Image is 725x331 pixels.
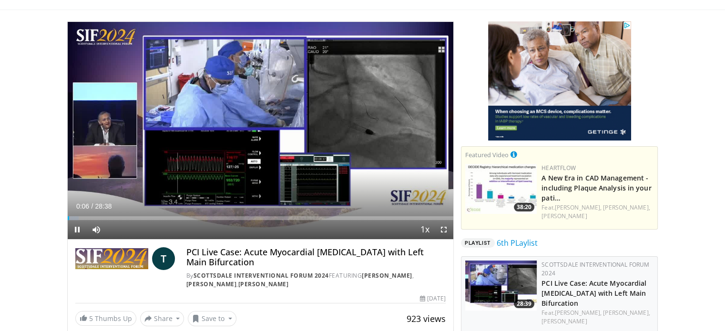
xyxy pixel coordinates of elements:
h4: PCI Live Case: Acute Myocardial [MEDICAL_DATA] with Left Main Bifurcation [186,247,446,268]
a: [PERSON_NAME], [603,203,650,211]
img: 1f1384b2-ec9b-4f36-b89e-a181ca7aa084.150x105_q85_crop-smart_upscale.jpg [465,261,537,311]
a: [PERSON_NAME] [541,212,587,220]
button: Share [140,311,184,326]
a: [PERSON_NAME], [603,309,650,317]
span: 38:20 [514,203,534,211]
a: A New Era in CAD Management - including Plaque Analysis in your pati… [541,173,651,202]
video-js: Video Player [68,22,454,240]
span: 28:38 [95,202,112,210]
span: 28:39 [514,300,534,308]
div: By FEATURING , , [186,271,446,289]
a: 28:39 [465,261,537,311]
span: 0:06 [76,202,89,210]
img: Scottsdale Interventional Forum 2024 [75,247,148,270]
a: [PERSON_NAME], [555,203,602,211]
button: Pause [68,220,87,239]
div: Feat. [541,309,654,326]
a: [PERSON_NAME] [186,280,237,288]
button: Playback Rate [415,220,434,239]
span: 5 [89,314,93,323]
a: 5 Thumbs Up [75,311,136,326]
div: Progress Bar [68,216,454,220]
a: 6th PLaylist [497,237,538,249]
a: Heartflow [541,164,576,172]
div: Feat. [541,203,654,221]
button: Save to [188,311,236,326]
span: / [92,202,93,210]
span: Playlist [461,238,494,248]
a: [PERSON_NAME], [555,309,602,317]
a: PCI Live Case: Acute Myocardial [MEDICAL_DATA] with Left Main Bifurcation [541,279,646,308]
img: 738d0e2d-290f-4d89-8861-908fb8b721dc.150x105_q85_crop-smart_upscale.jpg [465,164,537,214]
a: 38:20 [465,164,537,214]
a: Scottsdale Interventional Forum 2024 [194,271,329,280]
a: [PERSON_NAME] [238,280,289,288]
iframe: Advertisement [488,21,631,140]
button: Fullscreen [434,220,453,239]
a: T [152,247,175,270]
a: [PERSON_NAME] [541,317,587,325]
button: Mute [87,220,106,239]
a: [PERSON_NAME] [362,271,412,280]
a: Scottsdale Interventional Forum 2024 [541,261,649,277]
small: Featured Video [465,150,509,159]
span: 923 views [407,313,446,324]
div: [DATE] [420,294,446,303]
